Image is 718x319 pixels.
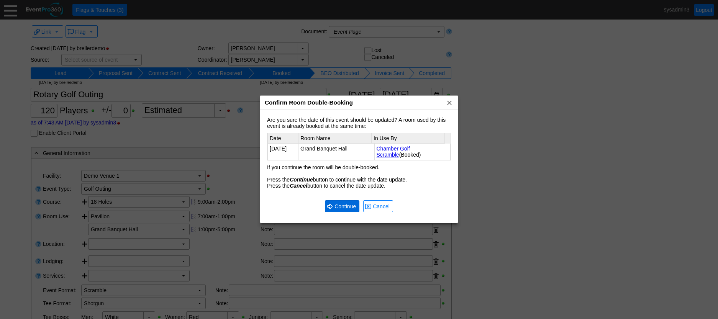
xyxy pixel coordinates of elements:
[372,133,445,144] th: In Use By
[327,202,357,210] span: Continue
[268,133,298,144] th: Date
[365,202,391,210] span: Cancel
[290,177,313,183] i: Continue
[333,203,357,210] span: Continue
[268,144,298,160] td: [DATE]
[399,152,421,158] span: (Booked)
[267,183,451,189] div: Press the button to cancel the date update.
[371,203,391,210] span: Cancel
[267,117,451,170] div: Are you sure the date of this event should be updated? A room used by this event is already booke...
[267,177,451,183] div: Press the button to continue with the date update.
[290,183,307,189] i: Cancel
[298,133,372,144] th: Room Name
[265,99,353,106] span: Confirm Room Double-Booking
[298,144,375,160] td: Grand Banquet Hall
[377,146,410,158] a: Chamber Golf Scramble
[267,164,451,170] div: If you continue the room will be double-booked.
